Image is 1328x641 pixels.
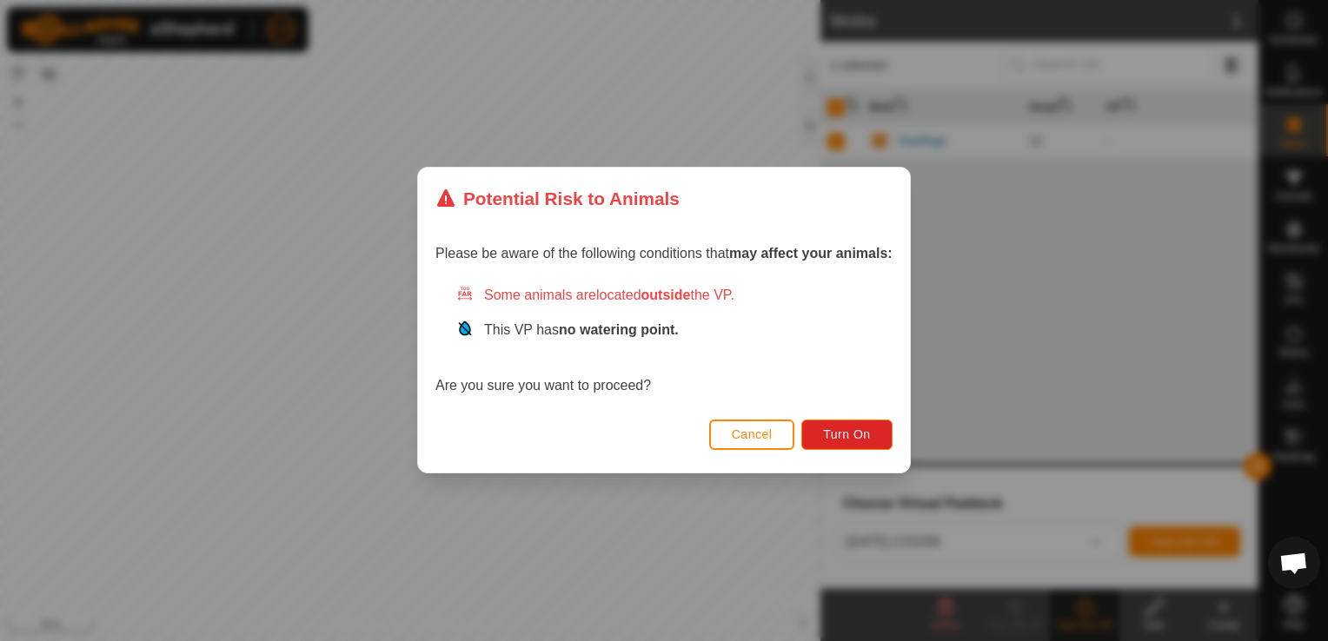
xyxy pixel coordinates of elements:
[484,323,679,338] span: This VP has
[435,247,893,261] span: Please be aware of the following conditions that
[709,420,795,450] button: Cancel
[729,247,893,261] strong: may affect your animals:
[1268,537,1320,589] div: Open chat
[732,428,773,442] span: Cancel
[435,185,680,212] div: Potential Risk to Animals
[596,288,734,303] span: located the VP.
[824,428,871,442] span: Turn On
[435,286,893,397] div: Are you sure you want to proceed?
[456,286,893,307] div: Some animals are
[641,288,691,303] strong: outside
[802,420,893,450] button: Turn On
[559,323,679,338] strong: no watering point.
